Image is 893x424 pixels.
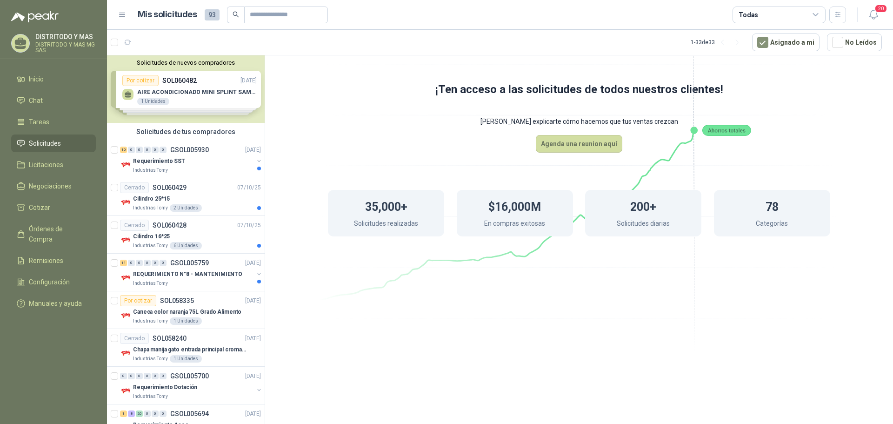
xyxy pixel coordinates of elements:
[11,135,96,152] a: Solicitudes
[865,7,882,23] button: 20
[107,216,265,254] a: CerradoSOL06042807/10/25 Company LogoCilindro 16*25Industrias Tomy6 Unidades
[120,257,263,287] a: 11 0 0 0 0 0 GSOL005759[DATE] Company LogoREQUERIMIENTO N°8 - MANTENIMIENTOIndustrias Tomy
[153,335,187,342] p: SOL058240
[11,199,96,216] a: Cotizar
[128,147,135,153] div: 0
[120,220,149,231] div: Cerrado
[245,259,261,268] p: [DATE]
[144,411,151,417] div: 0
[133,383,197,392] p: Requerimiento Dotación
[136,260,143,266] div: 0
[291,108,867,135] p: [PERSON_NAME] explicarte cómo hacemos que tus ventas crezcan
[133,232,170,241] p: Cilindro 16*25
[756,218,788,231] p: Categorías
[29,202,50,213] span: Cotizar
[107,123,265,141] div: Solicitudes de tus compradores
[152,260,159,266] div: 0
[170,411,209,417] p: GSOL005694
[11,70,96,88] a: Inicio
[107,291,265,329] a: Por cotizarSOL058335[DATE] Company LogoCaneca color naranja 75L Grado AlimentoIndustrias Tomy1 Un...
[11,177,96,195] a: Negociaciones
[133,280,168,287] p: Industrias Tomy
[133,242,168,249] p: Industrias Tomy
[365,195,407,216] h1: 35,000+
[136,147,143,153] div: 0
[111,59,261,66] button: Solicitudes de nuevos compradores
[120,144,263,174] a: 10 0 0 0 0 0 GSOL005930[DATE] Company LogoRequerimiento SSTIndustrias Tomy
[35,34,96,40] p: DISTRITODO Y MAS
[827,34,882,51] button: No Leídos
[120,348,131,359] img: Company Logo
[170,242,202,249] div: 6 Unidades
[133,157,185,166] p: Requerimiento SST
[133,308,241,316] p: Caneca color naranja 75L Grado Alimento
[107,178,265,216] a: CerradoSOL06042907/10/25 Company LogoCilindro 25*15Industrias Tomy2 Unidades
[120,385,131,397] img: Company Logo
[153,184,187,191] p: SOL060429
[170,204,202,212] div: 2 Unidades
[120,182,149,193] div: Cerrado
[170,373,209,379] p: GSOL005700
[170,317,202,325] div: 1 Unidades
[120,147,127,153] div: 10
[133,393,168,400] p: Industrias Tomy
[11,11,59,22] img: Logo peakr
[205,9,220,20] span: 93
[245,146,261,155] p: [DATE]
[120,333,149,344] div: Cerrado
[144,373,151,379] div: 0
[107,329,265,367] a: CerradoSOL058240[DATE] Company LogoChapa manija gato entrada principal cromado mate llave de segu...
[160,147,167,153] div: 0
[120,310,131,321] img: Company Logo
[133,195,170,203] p: Cilindro 25*15
[133,270,242,279] p: REQUERIMIENTO N°8 - MANTENIMIENTO
[237,221,261,230] p: 07/10/25
[152,411,159,417] div: 0
[11,295,96,312] a: Manuales y ayuda
[245,410,261,418] p: [DATE]
[120,197,131,208] img: Company Logo
[120,260,127,266] div: 11
[160,411,167,417] div: 0
[35,42,96,53] p: DISTRITODO Y MAS MG SAS
[120,272,131,283] img: Company Logo
[766,195,779,216] h1: 78
[245,372,261,381] p: [DATE]
[617,218,670,231] p: Solicitudes diarias
[170,260,209,266] p: GSOL005759
[29,74,44,84] span: Inicio
[170,355,202,363] div: 1 Unidades
[133,204,168,212] p: Industrias Tomy
[29,117,49,127] span: Tareas
[120,370,263,400] a: 0 0 0 0 0 0 GSOL005700[DATE] Company LogoRequerimiento DotaciónIndustrias Tomy
[29,298,82,309] span: Manuales y ayuda
[160,297,194,304] p: SOL058335
[11,273,96,291] a: Configuración
[152,147,159,153] div: 0
[354,218,418,231] p: Solicitudes realizadas
[160,373,167,379] div: 0
[11,252,96,269] a: Remisiones
[138,8,197,21] h1: Mis solicitudes
[144,260,151,266] div: 0
[29,224,87,244] span: Órdenes de Compra
[128,373,135,379] div: 0
[128,260,135,266] div: 0
[133,355,168,363] p: Industrias Tomy
[739,10,758,20] div: Todas
[144,147,151,153] div: 0
[153,222,187,229] p: SOL060428
[107,55,265,123] div: Solicitudes de nuevos compradoresPor cotizarSOL060482[DATE] AIRE ACONDICIONADO MINI SPLINT SAMSUN...
[133,345,249,354] p: Chapa manija gato entrada principal cromado mate llave de seguridad
[488,195,541,216] h1: $16,000M
[630,195,656,216] h1: 200+
[484,218,545,231] p: En compras exitosas
[120,411,127,417] div: 1
[291,81,867,99] h1: ¡Ten acceso a las solicitudes de todos nuestros clientes!
[120,235,131,246] img: Company Logo
[152,373,159,379] div: 0
[170,147,209,153] p: GSOL005930
[120,373,127,379] div: 0
[160,260,167,266] div: 0
[874,4,887,13] span: 20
